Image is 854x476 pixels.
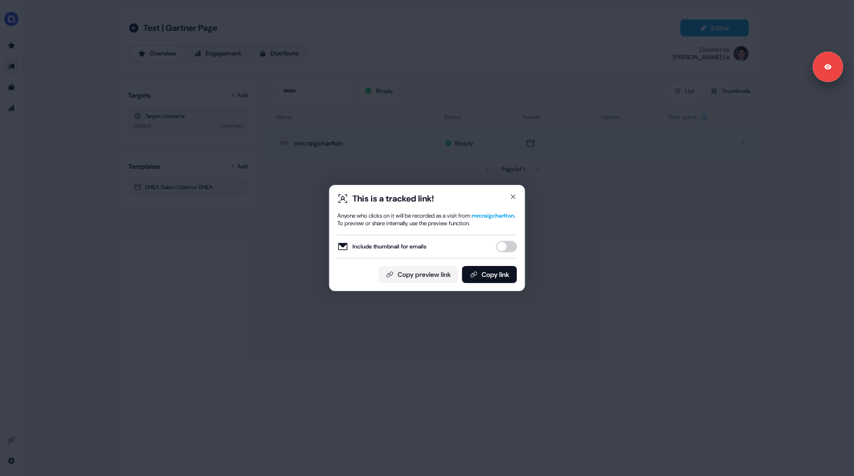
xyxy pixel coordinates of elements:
button: Copy link [462,266,517,283]
div: This is a tracked link! [353,193,434,204]
div: Anyone who clicks on it will be recorded as a visit from . To preview or share internally, use th... [337,212,517,227]
span: mrcraigcharlton [472,212,514,220]
button: Copy preview link [379,266,458,283]
label: Include thumbnail for emails [337,241,427,252]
